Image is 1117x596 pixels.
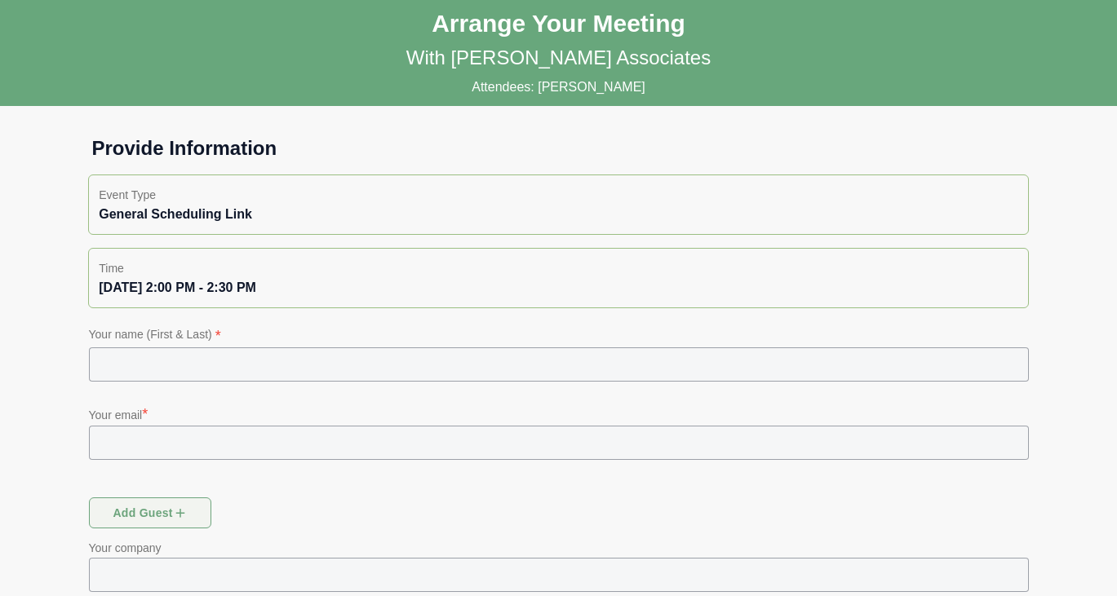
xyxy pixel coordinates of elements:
[99,185,1017,205] p: Event Type
[99,278,1017,298] div: [DATE] 2:00 PM - 2:30 PM
[89,538,1029,558] p: Your company
[89,497,211,528] button: Add guest
[472,77,645,97] p: Attendees: [PERSON_NAME]
[99,258,1017,278] p: Time
[406,45,711,71] p: With [PERSON_NAME] Associates
[89,324,1029,347] p: Your name (First & Last)
[79,135,1039,161] h1: Provide Information
[112,497,188,528] span: Add guest
[432,9,685,38] h1: Arrange Your Meeting
[89,403,1029,426] p: Your email
[99,205,1017,224] div: General Scheduling Link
